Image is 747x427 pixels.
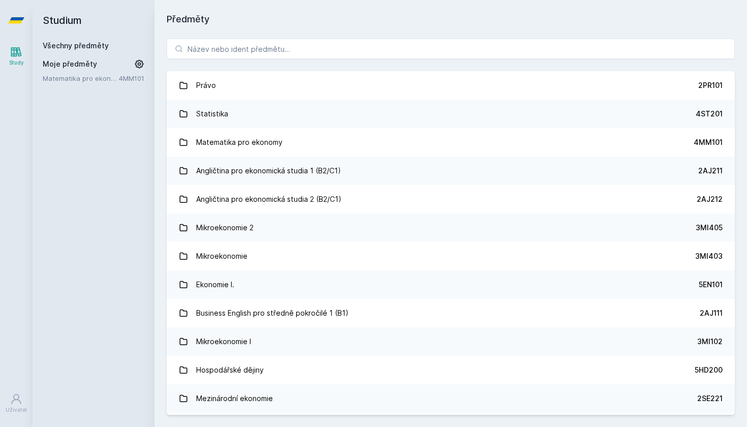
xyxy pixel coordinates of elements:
[196,75,216,96] div: Právo
[167,157,735,185] a: Angličtina pro ekonomická studia 1 (B2/C1) 2AJ211
[700,308,723,318] div: 2AJ111
[699,280,723,290] div: 5EN101
[2,41,30,72] a: Study
[697,194,723,204] div: 2AJ212
[43,41,109,50] a: Všechny předměty
[167,242,735,270] a: Mikroekonomie 3MI403
[196,189,341,209] div: Angličtina pro ekonomická studia 2 (B2/C1)
[167,12,735,26] h1: Předměty
[695,251,723,261] div: 3MI403
[167,299,735,327] a: Business English pro středně pokročilé 1 (B1) 2AJ111
[196,104,228,124] div: Statistika
[167,39,735,59] input: Název nebo ident předmětu…
[196,161,341,181] div: Angličtina pro ekonomická studia 1 (B2/C1)
[167,270,735,299] a: Ekonomie I. 5EN101
[167,185,735,213] a: Angličtina pro ekonomická studia 2 (B2/C1) 2AJ212
[196,331,251,352] div: Mikroekonomie I
[196,274,234,295] div: Ekonomie I.
[167,71,735,100] a: Právo 2PR101
[697,337,723,347] div: 3MI102
[167,356,735,384] a: Hospodářské dějiny 5HD200
[196,246,247,266] div: Mikroekonomie
[696,109,723,119] div: 4ST201
[696,223,723,233] div: 3MI405
[196,388,273,409] div: Mezinárodní ekonomie
[167,100,735,128] a: Statistika 4ST201
[196,303,349,323] div: Business English pro středně pokročilé 1 (B1)
[167,327,735,356] a: Mikroekonomie I 3MI102
[695,365,723,375] div: 5HD200
[697,393,723,404] div: 2SE221
[167,384,735,413] a: Mezinárodní ekonomie 2SE221
[43,59,97,69] span: Moje předměty
[698,166,723,176] div: 2AJ211
[196,132,283,152] div: Matematika pro ekonomy
[694,137,723,147] div: 4MM101
[196,218,254,238] div: Mikroekonomie 2
[9,59,24,67] div: Study
[196,360,264,380] div: Hospodářské dějiny
[167,128,735,157] a: Matematika pro ekonomy 4MM101
[167,213,735,242] a: Mikroekonomie 2 3MI405
[2,388,30,419] a: Uživatel
[43,73,119,83] a: Matematika pro ekonomy
[119,74,144,82] a: 4MM101
[698,80,723,90] div: 2PR101
[6,406,27,414] div: Uživatel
